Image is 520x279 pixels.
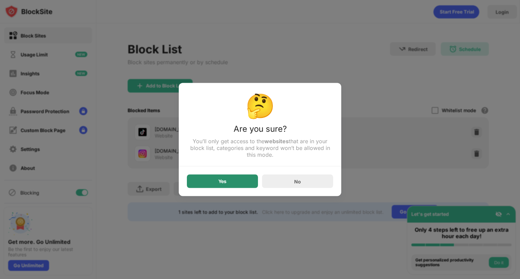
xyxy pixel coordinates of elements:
div: Are you sure? [187,124,333,138]
div: 🤔 [187,91,333,120]
strong: websites [264,138,289,145]
div: No [294,178,301,184]
div: You’ll only get access to the that are in your block list, categories and keyword won’t be allowe... [187,138,333,158]
div: Yes [218,179,226,184]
